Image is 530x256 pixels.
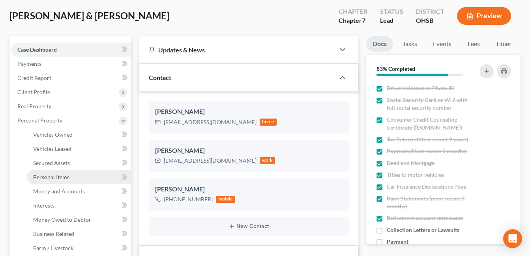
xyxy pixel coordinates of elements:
[339,7,367,16] div: Chapter
[33,245,73,251] span: Farm / Livestock
[27,227,131,241] a: Business Related
[387,116,475,132] span: Consumer Credit Counseling Certificate ([DOMAIN_NAME])
[27,241,131,255] a: Farm / Livestock
[33,188,85,195] span: Money and Accounts
[387,183,466,191] span: Car Insurance Declarations Page
[33,160,70,166] span: Secured Assets
[260,119,277,126] div: home
[33,131,73,138] span: Vehicles Owned
[17,117,62,124] span: Personal Property
[17,46,57,53] span: Case Dashboard
[11,57,131,71] a: Payments
[149,74,171,81] span: Contact
[27,142,131,156] a: Vehicles Leased
[260,157,275,164] div: work
[164,157,257,165] div: [EMAIL_ADDRESS][DOMAIN_NAME]
[503,229,522,248] div: Open Intercom Messenger
[33,145,71,152] span: Vehicles Leased
[366,36,393,52] a: Docs
[380,16,403,25] div: Lead
[387,135,468,143] span: Tax Returns (Most recent 2 years)
[457,7,511,25] button: Preview
[387,195,475,210] span: Bank Statements (most recent 3 months)
[416,7,444,16] div: District
[387,238,408,246] span: Payment
[387,159,434,167] span: Deed and Mortgage
[155,107,343,117] div: [PERSON_NAME]
[164,118,257,126] div: [EMAIL_ADDRESS][DOMAIN_NAME]
[387,226,459,234] span: Collection Letters or Lawsuits
[149,46,325,54] div: Updates & News
[27,156,131,170] a: Secured Assets
[17,74,51,81] span: Credit Report
[380,7,403,16] div: Status
[27,184,131,198] a: Money and Accounts
[27,170,131,184] a: Personal Items
[396,36,423,52] a: Tasks
[11,71,131,85] a: Credit Report
[17,89,50,95] span: Client Profile
[33,216,91,223] span: Money Owed to Debtor
[387,214,463,222] span: Retirement account statements
[427,36,458,52] a: Events
[387,84,454,92] span: Drivers License or Photo ID
[387,147,467,155] span: Paystubs (Most recent 6 months)
[461,36,486,52] a: Fees
[27,213,131,227] a: Money Owed to Debtor
[9,10,169,21] span: [PERSON_NAME] & [PERSON_NAME]
[27,198,131,213] a: Interests
[164,195,213,203] div: [PHONE_NUMBER]
[17,60,41,67] span: Payments
[155,223,343,230] button: New Contact
[387,171,444,179] span: Titles to motor vehicles
[376,65,415,72] strong: 83% Completed
[33,230,74,237] span: Business Related
[416,16,444,25] div: OHSB
[155,185,343,194] div: [PERSON_NAME]
[339,16,367,25] div: Chapter
[489,36,518,52] a: Timer
[216,196,236,203] div: mobile
[17,103,51,109] span: Real Property
[155,146,343,156] div: [PERSON_NAME]
[27,128,131,142] a: Vehicles Owned
[362,17,365,24] span: 7
[33,174,69,180] span: Personal Items
[387,96,475,112] span: Social Security Card or W-2 with full social security number
[33,202,54,209] span: Interests
[11,43,131,57] a: Case Dashboard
